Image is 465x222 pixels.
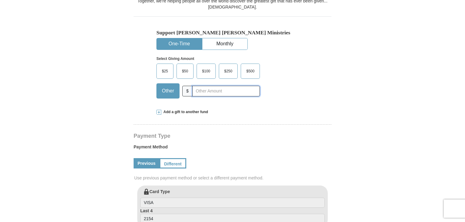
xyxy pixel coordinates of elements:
[156,29,309,36] h5: Support [PERSON_NAME] [PERSON_NAME] Ministries
[159,86,177,95] span: Other
[159,67,171,76] span: $25
[179,67,191,76] span: $50
[140,189,325,208] label: Card Type
[134,144,331,153] label: Payment Method
[192,86,260,96] input: Other Amount
[134,158,159,168] a: Previous
[182,86,193,96] span: $
[199,67,213,76] span: $100
[161,109,208,115] span: Add a gift to another fund
[221,67,236,76] span: $250
[159,158,186,168] a: Different
[134,134,331,138] h4: Payment Type
[243,67,257,76] span: $500
[157,38,202,50] button: One-Time
[156,57,194,61] strong: Select Giving Amount
[134,175,332,181] span: Use previous payment method or select a different payment method.
[202,38,247,50] button: Monthly
[140,198,325,208] input: Card Type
